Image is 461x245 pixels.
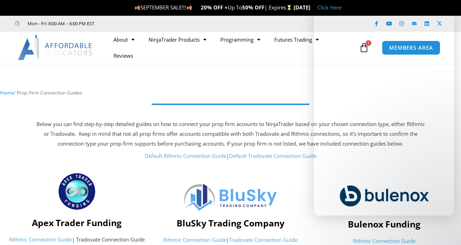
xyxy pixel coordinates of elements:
p: Below you can find step-by-step detailed guides on how to connect your prop firm accounts to Ninj... [34,119,427,149]
span: Mon - Fri: 8:00 AM – 6:00 PM EST [26,19,94,28]
a: Tradovate Connection Guide [229,236,297,243]
h4: Bulenox Funding [311,219,457,229]
img: ⌛ [287,5,292,10]
img: 🍂 [187,5,192,10]
a: Default Tradovate Connection Guide [229,152,317,159]
strong: [DATE] [294,4,310,11]
a: Programming [213,31,267,48]
img: apex_Logo1 | Affordable Indicators – NinjaTrader [58,172,96,210]
p: | [157,235,304,245]
img: Logo | Affordable Indicators – NinjaTrader [184,184,277,211]
iframe: Intercom live chat [437,221,454,238]
p: | Tradovate Connection Guide [4,235,150,245]
strong: 20% OFF + [201,4,228,11]
a: Reviews [106,48,140,64]
a: Default Rithmic Connection Guide [145,152,226,159]
a: Rithmic Connection Guide [163,236,226,243]
a: About [106,31,142,48]
img: LogoAI | Affordable Indicators – NinjaTrader [18,35,93,60]
span: SEPTEMBER SALE!!! Up To | Expires [135,4,293,11]
h4: BluSky Trading Company [157,218,304,228]
img: 🍂 [135,5,140,10]
strong: 50% OFF [242,4,264,11]
a: Rithmic Connection Guide [9,236,72,243]
a: Rithmic Connection Guide [353,237,415,244]
a: NinjaTrader Products [142,31,213,48]
h4: Apex Trader Funding [4,217,150,228]
a: Futures Trading [267,31,326,48]
iframe: Customer reviews powered by Trustpilot [104,20,209,27]
nav: Menu [106,31,357,64]
iframe: Intercom live chat [314,7,454,216]
a: Click Here [317,4,342,11]
p: | [34,151,427,161]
